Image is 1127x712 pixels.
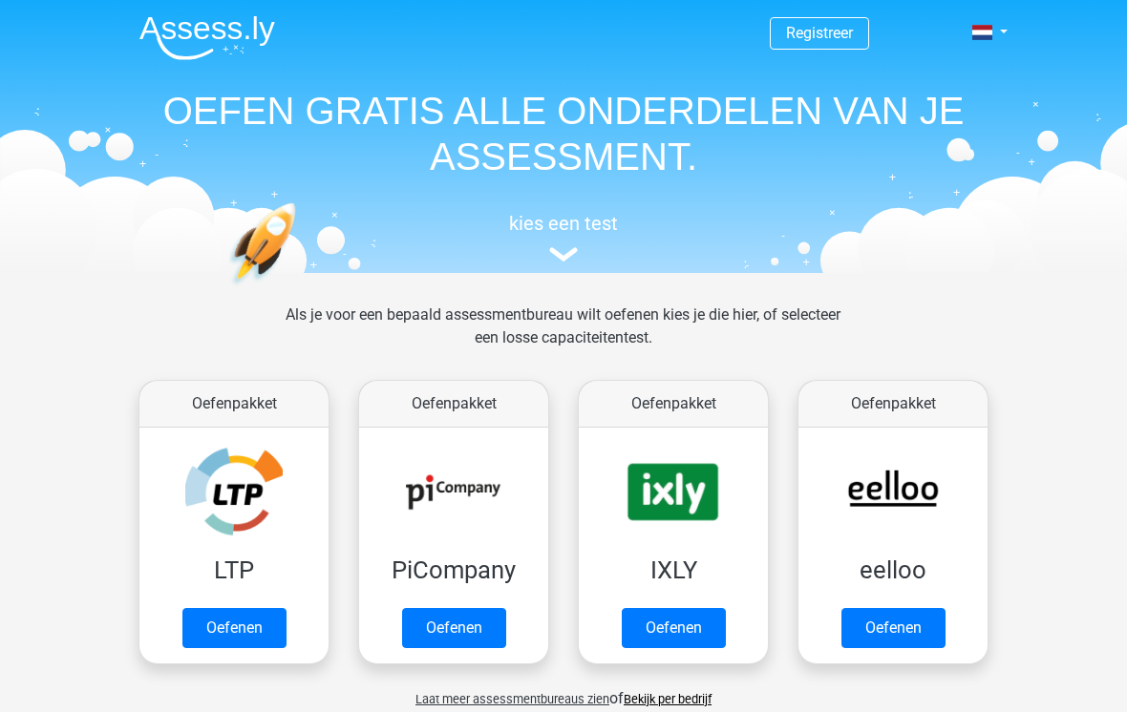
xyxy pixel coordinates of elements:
[124,212,1003,235] h5: kies een test
[415,692,609,706] span: Laat meer assessmentbureaus zien
[270,304,856,372] div: Als je voor een bepaald assessmentbureau wilt oefenen kies je die hier, of selecteer een losse ca...
[624,692,712,706] a: Bekijk per bedrijf
[402,608,506,648] a: Oefenen
[139,15,275,60] img: Assessly
[182,608,287,648] a: Oefenen
[229,202,370,375] img: oefenen
[124,88,1003,179] h1: OEFEN GRATIS ALLE ONDERDELEN VAN JE ASSESSMENT.
[124,212,1003,262] a: kies een test
[622,608,726,648] a: Oefenen
[124,672,1003,710] div: of
[841,608,946,648] a: Oefenen
[786,24,853,42] a: Registreer
[549,247,578,262] img: assessment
